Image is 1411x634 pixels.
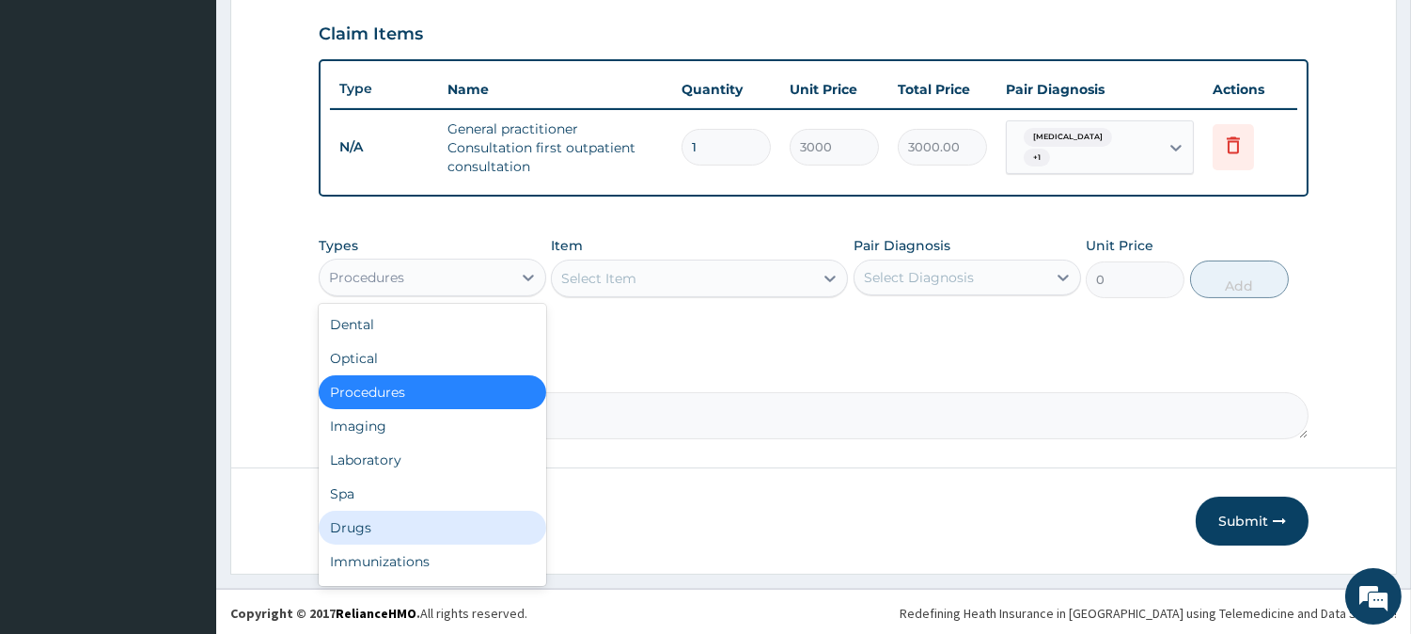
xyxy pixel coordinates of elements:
div: Chat with us now [98,105,316,130]
div: Immunizations [319,545,546,579]
span: + 1 [1024,149,1050,167]
span: [MEDICAL_DATA] [1024,128,1112,147]
label: Types [319,238,358,254]
textarea: Type your message and hit 'Enter' [9,429,358,495]
div: Procedures [319,375,546,409]
th: Unit Price [780,71,888,108]
th: Quantity [672,71,780,108]
label: Item [551,236,583,255]
th: Name [438,71,672,108]
th: Actions [1203,71,1297,108]
th: Pair Diagnosis [996,71,1203,108]
div: Select Diagnosis [864,268,974,287]
h3: Claim Items [319,24,423,45]
a: RelianceHMO [336,605,416,622]
strong: Copyright © 2017 . [230,605,420,622]
div: Drugs [319,511,546,545]
label: Comment [319,366,1309,382]
th: Total Price [888,71,996,108]
div: Optical [319,341,546,375]
div: Minimize live chat window [308,9,353,55]
td: General practitioner Consultation first outpatient consultation [438,110,672,185]
div: Imaging [319,409,546,443]
img: d_794563401_company_1708531726252_794563401 [35,94,76,141]
label: Unit Price [1086,236,1153,255]
span: We're online! [109,195,259,385]
div: Select Item [561,269,636,288]
div: Spa [319,477,546,511]
button: Add [1190,261,1289,298]
div: Procedures [329,268,404,287]
label: Pair Diagnosis [854,236,950,255]
button: Submit [1196,497,1309,546]
div: Redefining Heath Insurance in [GEOGRAPHIC_DATA] using Telemedicine and Data Science! [900,604,1397,623]
div: Others [319,579,546,612]
div: Laboratory [319,443,546,477]
th: Type [330,71,438,106]
td: N/A [330,130,438,165]
div: Dental [319,308,546,341]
